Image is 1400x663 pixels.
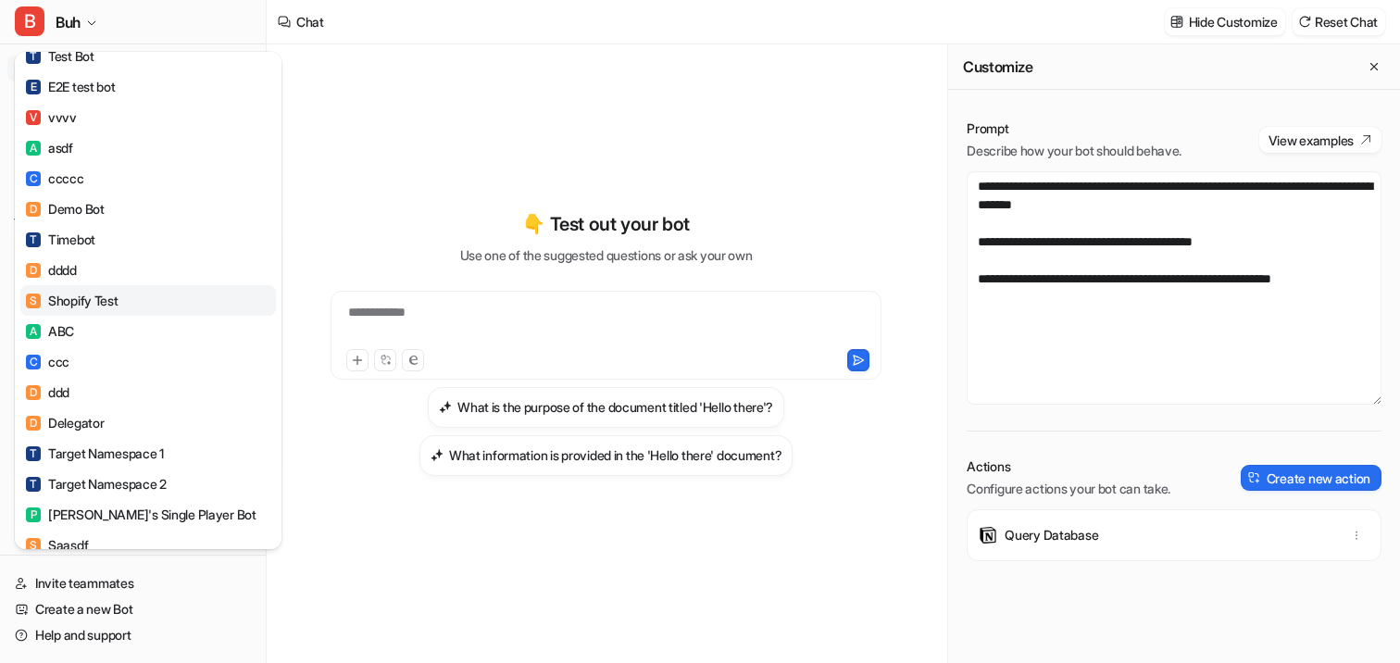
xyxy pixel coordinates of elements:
span: V [26,110,41,125]
div: Delegator [26,413,104,432]
span: Buh [56,9,81,35]
span: T [26,477,41,492]
div: asdf [26,138,73,157]
span: A [26,324,41,339]
div: Test Bot [26,46,94,66]
div: vvvv [26,107,77,127]
span: A [26,141,41,156]
div: Timebot [26,230,95,249]
span: C [26,171,41,186]
div: ABC [26,321,74,341]
div: ccccc [26,169,84,188]
span: E [26,80,41,94]
div: Target Namespace 2 [26,474,167,494]
span: S [26,538,41,553]
div: E2E test bot [26,77,116,96]
div: Target Namespace 1 [26,444,164,463]
span: B [15,6,44,36]
div: [PERSON_NAME]'s Single Player Bot [26,505,256,524]
div: BBuh [15,52,281,549]
span: C [26,355,41,369]
span: T [26,232,41,247]
div: dddd [26,260,77,280]
span: T [26,446,41,461]
div: ddd [26,382,69,402]
span: P [26,507,41,522]
div: Shopify Test [26,291,119,310]
span: S [26,294,41,308]
span: D [26,416,41,431]
div: ccc [26,352,69,371]
div: Demo Bot [26,199,105,219]
span: T [26,49,41,64]
span: D [26,202,41,217]
span: D [26,385,41,400]
div: Saasdf [26,535,88,555]
span: D [26,263,41,278]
